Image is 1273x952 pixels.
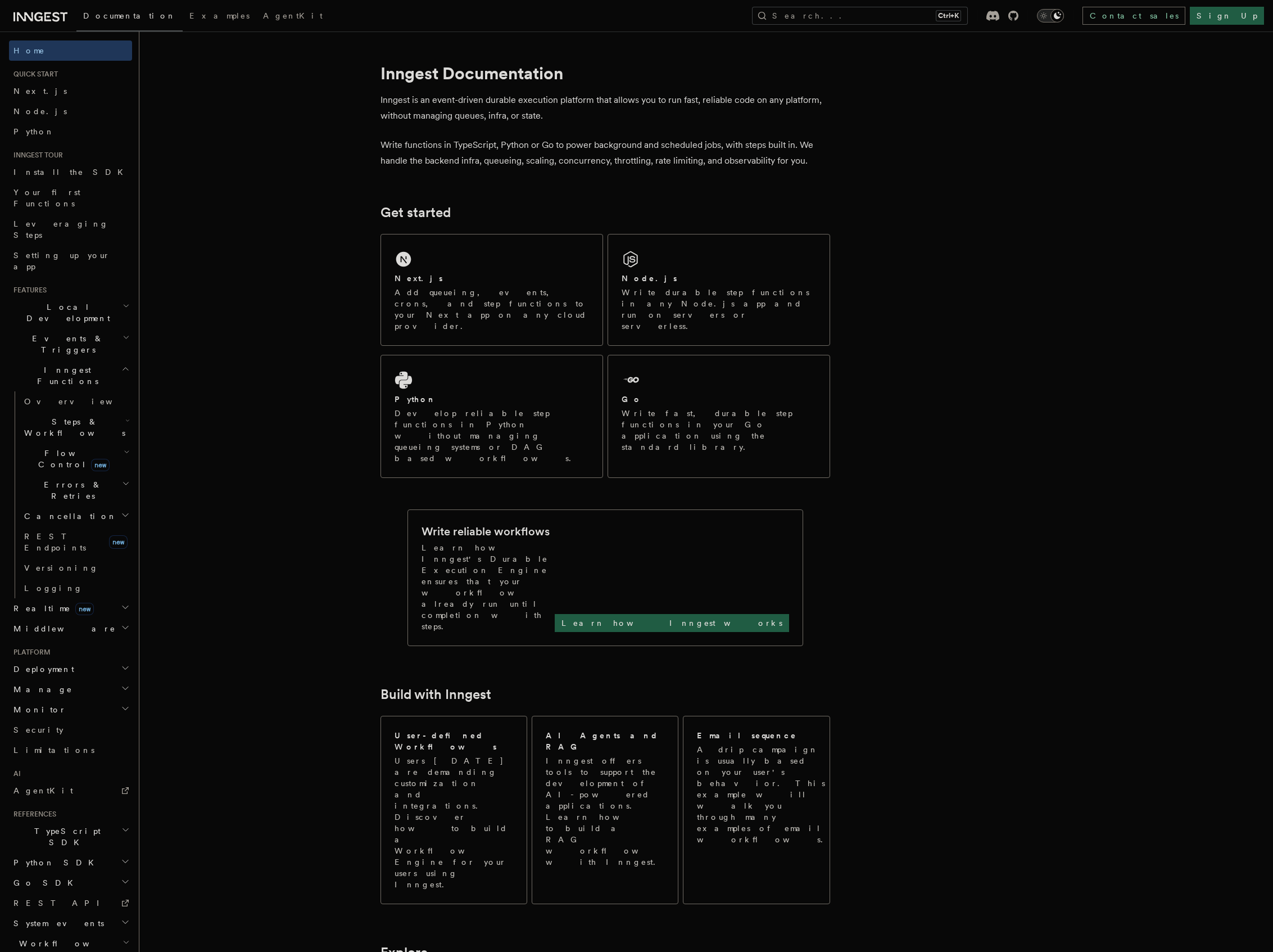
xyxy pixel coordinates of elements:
a: AgentKit [9,780,132,801]
button: Local Development [9,297,132,328]
span: Overview [24,397,140,406]
span: Home [13,45,45,56]
p: Add queueing, events, crons, and step functions to your Next app on any cloud provider. [395,287,589,332]
h2: Email sequence [697,730,797,741]
a: Examples [183,3,256,30]
button: Deployment [9,659,132,679]
button: Flow Controlnew [20,443,132,475]
span: Inngest Functions [9,364,121,387]
span: new [109,535,128,549]
a: Contact sales [1082,7,1185,25]
button: Cancellation [20,506,132,526]
h2: Next.js [395,273,443,284]
kbd: Ctrl+K [936,10,961,21]
p: Inngest is an event-driven durable execution platform that allows you to run fast, reliable code ... [380,92,830,124]
span: Steps & Workflows [20,416,125,439]
span: Install the SDK [13,168,130,177]
span: new [75,603,94,615]
button: Errors & Retries [20,475,132,506]
button: TypeScript SDK [9,821,132,852]
p: Inngest offers tools to support the development of AI-powered applications. Learn how to build a ... [546,755,666,868]
a: Documentation [76,3,183,31]
a: Setting up your app [9,245,132,277]
span: References [9,810,56,819]
span: Leveraging Steps [13,219,108,240]
a: Leveraging Steps [9,214,132,245]
button: Realtimenew [9,598,132,619]
a: Get started [380,205,451,220]
a: AgentKit [256,3,329,30]
span: Documentation [83,11,176,20]
a: Email sequenceA drip campaign is usually based on your user's behavior. This example will walk yo... [683,716,830,904]
h2: Go [622,394,642,405]
span: Flow Control [20,448,124,470]
span: Next.js [13,87,67,96]
button: Inngest Functions [9,360,132,391]
button: Python SDK [9,852,132,873]
a: User-defined WorkflowsUsers [DATE] are demanding customization and integrations. Discover how to ... [380,716,527,904]
a: Logging [20,578,132,598]
p: A drip campaign is usually based on your user's behavior. This example will walk you through many... [697,744,830,845]
span: Security [13,725,64,734]
p: Write durable step functions in any Node.js app and run on servers or serverless. [622,287,816,332]
button: Events & Triggers [9,328,132,360]
a: Home [9,40,132,61]
p: Learn how Inngest's Durable Execution Engine ensures that your workflow already run until complet... [422,542,555,632]
span: TypeScript SDK [9,825,121,848]
h2: User-defined Workflows [395,730,513,752]
span: AI [9,769,21,778]
a: Security [9,720,132,740]
span: AgentKit [263,11,323,20]
button: Search...Ctrl+K [752,7,968,25]
div: Inngest Functions [9,391,132,598]
span: Realtime [9,603,94,614]
a: Next.jsAdd queueing, events, crons, and step functions to your Next app on any cloud provider. [380,234,603,346]
span: Quick start [9,70,58,79]
p: Write functions in TypeScript, Python or Go to power background and scheduled jobs, with steps bu... [380,137,830,169]
span: Node.js [13,107,67,116]
span: Cancellation [20,511,117,522]
span: Manage [9,684,73,695]
button: Go SDK [9,873,132,893]
a: Learn how Inngest works [555,614,789,632]
a: PythonDevelop reliable step functions in Python without managing queueing systems or DAG based wo... [380,355,603,478]
span: Go SDK [9,877,80,888]
span: Python [13,127,55,136]
a: REST Endpointsnew [20,526,132,558]
span: AgentKit [13,786,73,795]
span: Local Development [9,301,123,324]
span: new [91,459,110,471]
button: Manage [9,679,132,700]
button: System events [9,913,132,933]
a: Overview [20,391,132,412]
a: Sign Up [1190,7,1264,25]
span: Versioning [24,563,98,572]
p: Users [DATE] are demanding customization and integrations. Discover how to build a Workflow Engin... [395,755,513,890]
a: Limitations [9,740,132,760]
span: Events & Triggers [9,333,123,355]
span: Setting up your app [13,251,110,271]
a: REST API [9,893,132,913]
a: Install the SDK [9,162,132,182]
h1: Inngest Documentation [380,63,830,83]
h2: Python [395,394,436,405]
span: Python SDK [9,857,101,868]
h2: AI Agents and RAG [546,730,666,752]
h2: Node.js [622,273,677,284]
span: Examples [189,11,250,20]
span: Inngest tour [9,151,63,160]
p: Learn how Inngest works [561,617,782,629]
span: System events [9,918,104,929]
a: AI Agents and RAGInngest offers tools to support the development of AI-powered applications. Lear... [532,716,678,904]
a: Python [9,121,132,142]
span: Errors & Retries [20,479,122,502]
span: Limitations [13,746,94,755]
a: GoWrite fast, durable step functions in your Go application using the standard library. [608,355,830,478]
span: Platform [9,648,51,657]
h2: Write reliable workflows [422,524,550,539]
a: Your first Functions [9,182,132,214]
a: Node.js [9,101,132,121]
button: Middleware [9,619,132,639]
span: Logging [24,584,83,593]
a: Build with Inngest [380,687,491,702]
